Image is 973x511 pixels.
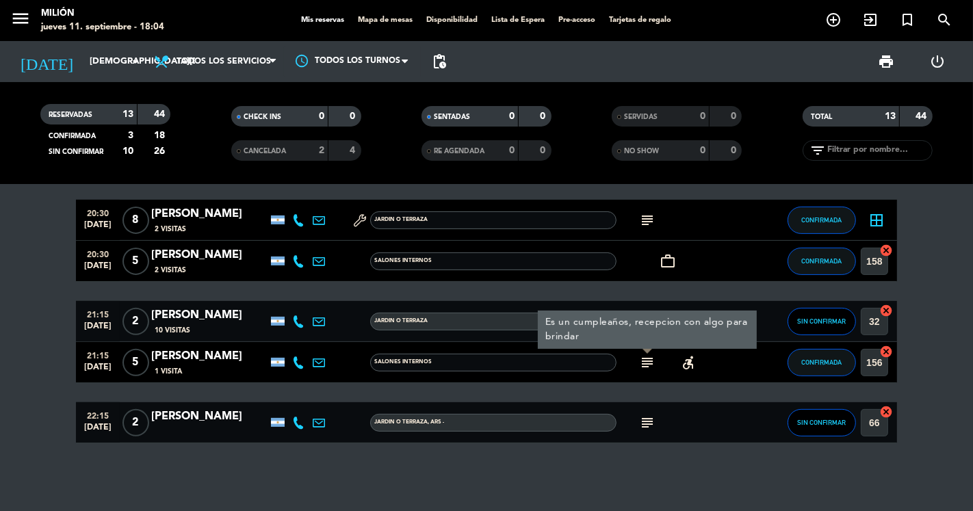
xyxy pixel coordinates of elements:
span: 22:15 [81,407,115,423]
span: 10 Visitas [155,325,190,336]
span: SIN CONFIRMAR [798,419,846,426]
span: 1 Visita [155,366,182,377]
i: accessible_forward [680,354,697,371]
span: CONFIRMADA [802,358,842,366]
i: subject [639,212,656,228]
div: [PERSON_NAME] [151,408,268,425]
strong: 13 [122,109,133,119]
strong: 26 [154,146,168,156]
span: JARDIN o TERRAZA [374,419,444,425]
span: RE AGENDADA [434,148,484,155]
span: SALONES INTERNOS [374,258,432,263]
span: SENTADAS [434,114,470,120]
span: 2 Visitas [155,224,186,235]
span: 5 [122,349,149,376]
span: 20:30 [81,246,115,261]
i: subject [639,415,656,431]
i: cancel [879,405,893,419]
span: SALONES INTERNOS [374,359,432,365]
span: 21:15 [81,347,115,363]
span: CANCELADA [244,148,286,155]
i: add_circle_outline [825,12,842,28]
i: border_all [868,212,885,228]
span: CONFIRMADA [802,216,842,224]
input: Filtrar por nombre... [826,143,932,158]
strong: 13 [885,112,896,121]
i: cancel [879,304,893,317]
span: [DATE] [81,423,115,438]
span: [DATE] [81,363,115,378]
div: Es un cumpleaños, recepcion con algo para brindar [545,315,750,344]
strong: 0 [541,112,549,121]
i: filter_list [809,142,826,159]
span: 2 Visitas [155,265,186,276]
i: power_settings_new [929,53,946,70]
span: print [878,53,894,70]
strong: 4 [350,146,358,155]
div: [PERSON_NAME] [151,205,268,223]
strong: 2 [319,146,324,155]
div: [PERSON_NAME] [151,306,268,324]
button: SIN CONFIRMAR [788,409,856,436]
span: Todos los servicios [177,57,271,66]
div: [PERSON_NAME] [151,246,268,264]
span: SIN CONFIRMAR [798,317,846,325]
span: [DATE] [81,220,115,236]
span: Disponibilidad [420,16,485,24]
span: CONFIRMADA [802,257,842,265]
strong: 44 [154,109,168,119]
button: CONFIRMADA [788,207,856,234]
i: search [936,12,952,28]
span: Mis reservas [295,16,352,24]
i: turned_in_not [899,12,916,28]
i: arrow_drop_down [127,53,144,70]
div: LOG OUT [912,41,963,82]
i: menu [10,8,31,29]
span: 5 [122,248,149,275]
span: CONFIRMADA [49,133,96,140]
span: pending_actions [431,53,447,70]
span: Tarjetas de regalo [603,16,679,24]
span: NO SHOW [624,148,659,155]
div: Milión [41,7,164,21]
span: , ARS - [428,419,444,425]
button: CONFIRMADA [788,248,856,275]
span: [DATE] [81,261,115,277]
span: Pre-acceso [552,16,603,24]
span: 20:30 [81,205,115,220]
strong: 18 [154,131,168,140]
strong: 44 [916,112,929,121]
span: [DATE] [81,322,115,337]
button: menu [10,8,31,34]
span: TOTAL [811,114,832,120]
span: 8 [122,207,149,234]
span: CHECK INS [244,114,281,120]
div: [PERSON_NAME] [151,348,268,365]
span: 2 [122,308,149,335]
span: Lista de Espera [485,16,552,24]
span: JARDIN o TERRAZA [374,318,428,324]
strong: 10 [122,146,133,156]
i: cancel [879,244,893,257]
i: [DATE] [10,47,83,77]
strong: 0 [700,112,705,121]
span: SERVIDAS [624,114,658,120]
span: JARDIN o TERRAZA [374,217,428,222]
strong: 0 [350,112,358,121]
i: cancel [879,345,893,358]
strong: 0 [731,146,739,155]
strong: 0 [700,146,705,155]
strong: 0 [509,112,515,121]
span: 2 [122,409,149,436]
span: Mapa de mesas [352,16,420,24]
span: RESERVADAS [49,112,92,118]
i: exit_to_app [862,12,879,28]
span: SIN CONFIRMAR [49,148,103,155]
div: jueves 11. septiembre - 18:04 [41,21,164,34]
i: subject [639,354,656,371]
button: SIN CONFIRMAR [788,308,856,335]
span: 21:15 [81,306,115,322]
strong: 3 [128,131,133,140]
i: work_outline [660,253,676,270]
strong: 0 [731,112,739,121]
